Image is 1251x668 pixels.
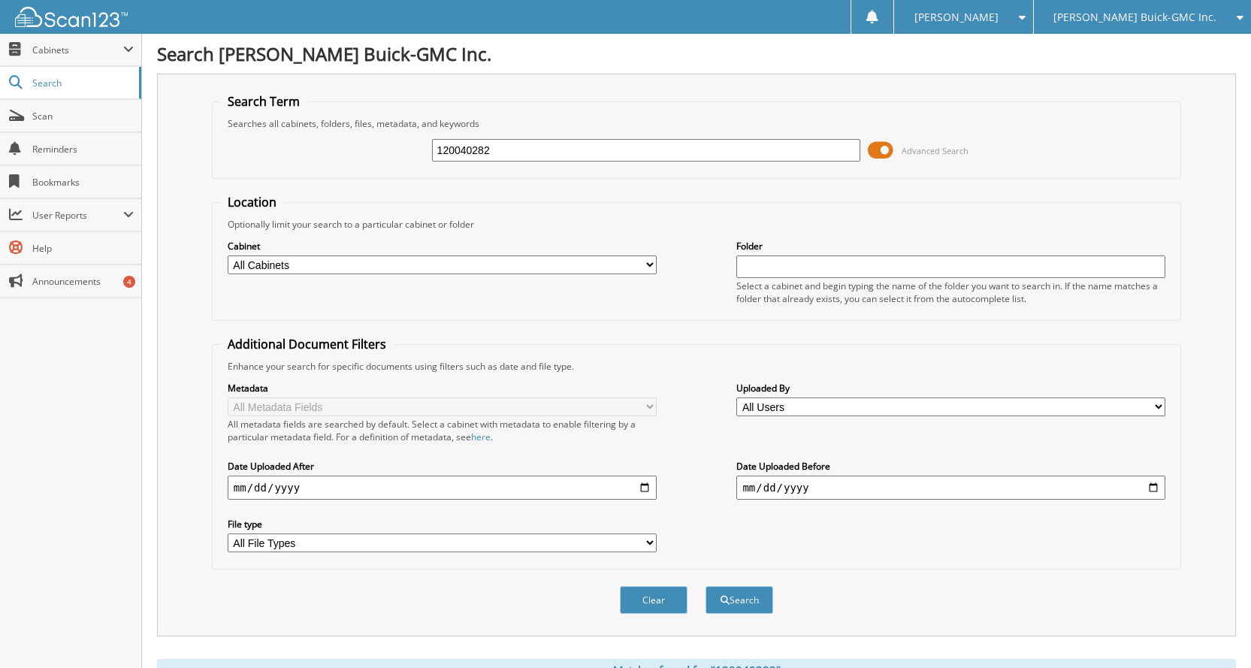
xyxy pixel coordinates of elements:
button: Search [706,586,773,614]
label: Uploaded By [736,382,1165,394]
button: Clear [620,586,687,614]
div: 4 [123,276,135,288]
label: Date Uploaded After [228,460,657,473]
input: start [228,476,657,500]
legend: Search Term [220,93,307,110]
span: User Reports [32,209,123,222]
img: scan123-logo-white.svg [15,7,128,27]
div: Enhance your search for specific documents using filters such as date and file type. [220,360,1173,373]
span: Advanced Search [902,145,968,156]
span: Bookmarks [32,176,134,189]
span: Help [32,242,134,255]
label: Metadata [228,382,657,394]
legend: Location [220,194,284,210]
label: Cabinet [228,240,657,252]
span: Announcements [32,275,134,288]
div: Searches all cabinets, folders, files, metadata, and keywords [220,117,1173,130]
span: Scan [32,110,134,122]
span: [PERSON_NAME] [914,13,999,22]
legend: Additional Document Filters [220,336,394,352]
div: Optionally limit your search to a particular cabinet or folder [220,218,1173,231]
span: Search [32,77,131,89]
label: File type [228,518,657,530]
a: here [471,431,491,443]
span: Reminders [32,143,134,156]
input: end [736,476,1165,500]
label: Folder [736,240,1165,252]
div: All metadata fields are searched by default. Select a cabinet with metadata to enable filtering b... [228,418,657,443]
h1: Search [PERSON_NAME] Buick-GMC Inc. [157,41,1236,66]
span: Cabinets [32,44,123,56]
label: Date Uploaded Before [736,460,1165,473]
span: [PERSON_NAME] Buick-GMC Inc. [1053,13,1216,22]
div: Select a cabinet and begin typing the name of the folder you want to search in. If the name match... [736,280,1165,305]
